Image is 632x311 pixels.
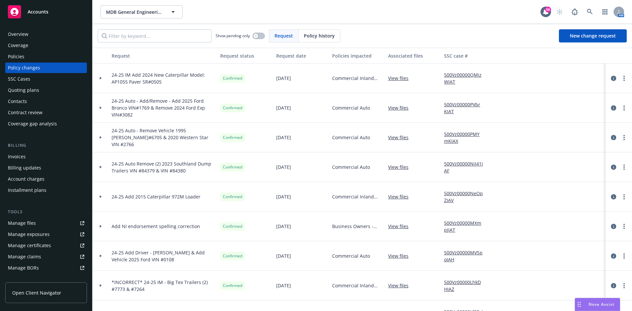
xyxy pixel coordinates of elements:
[568,5,581,18] a: Report a Bug
[276,164,291,170] span: [DATE]
[8,85,39,95] div: Quoting plans
[276,52,327,59] div: Request date
[112,160,215,174] span: 24-25 Auto Remove (2) 2023 Southland Dump Trailers VIN #84379 & VIN #84380
[8,151,26,162] div: Invoices
[332,134,370,141] span: Commercial Auto
[223,223,242,229] span: Confirmed
[5,118,87,129] a: Coverage gap analysis
[112,97,215,118] span: 24-25 Auto - Add/Remove - Add 2025 Ford Bronco VIN#1769 & Remove 2024 Ford Exp VIN#3082
[223,135,242,141] span: Confirmed
[553,5,566,18] a: Start snowing
[620,163,628,171] a: more
[610,193,618,201] a: circleInformation
[5,142,87,149] div: Billing
[332,52,383,59] div: Policies impacted
[8,63,40,73] div: Policy changes
[5,263,87,273] a: Manage BORs
[388,75,414,82] a: View files
[610,252,618,260] a: circleInformation
[5,63,87,73] a: Policy changes
[5,96,87,107] a: Contacts
[332,164,370,170] span: Commercial Auto
[610,104,618,112] a: circleInformation
[5,151,87,162] a: Invoices
[275,32,293,39] span: Request
[8,74,30,84] div: SSC Cases
[8,251,41,262] div: Manage claims
[100,5,183,18] button: MDB General Engineering, Inc
[220,52,271,59] div: Request status
[112,249,215,263] span: 24-25 Add Driver - [PERSON_NAME] & Add Vehicle 2025 Ford VIN #0108
[5,274,87,284] a: Summary of insurance
[5,229,87,240] a: Manage exposures
[441,48,491,64] button: SSC case #
[620,282,628,290] a: more
[388,52,439,59] div: Associated files
[610,134,618,142] a: circleInformation
[5,218,87,228] a: Manage files
[92,93,109,123] div: Toggle Row Expanded
[332,282,383,289] span: Commercial Inland Marine - 24-25 IM
[388,104,414,111] a: View files
[98,29,212,42] input: Filter by keyword...
[112,279,215,293] span: *INCORRECT* 24-25 IM - Big Tex Trailers (2) #7773 & #7264
[112,223,200,230] span: Add NI endorsement spelling correction
[444,71,488,85] a: 500Vz00000QMizWIAT
[112,52,215,59] div: Request
[106,9,163,15] span: MDB General Engineering, Inc
[223,283,242,289] span: Confirmed
[575,298,620,311] button: Nova Assist
[8,51,24,62] div: Policies
[5,85,87,95] a: Quoting plans
[570,33,616,39] span: New change request
[274,48,329,64] button: Request date
[8,263,39,273] div: Manage BORs
[276,193,291,200] span: [DATE]
[92,241,109,271] div: Toggle Row Expanded
[332,252,370,259] span: Commercial Auto
[92,271,109,300] div: Toggle Row Expanded
[92,212,109,241] div: Toggle Row Expanded
[112,127,215,148] span: 24-25 Auto - Remove Vehicle 1995 [PERSON_NAME]#6705 & 2020 Western Star VIN #2766
[575,298,583,311] div: Drag to move
[589,301,615,307] span: Nova Assist
[610,222,618,230] a: circleInformation
[5,240,87,251] a: Manage certificates
[92,152,109,182] div: Toggle Row Expanded
[583,5,596,18] a: Search
[5,74,87,84] a: SSC Cases
[304,32,335,39] span: Policy history
[92,123,109,152] div: Toggle Row Expanded
[276,75,291,82] span: [DATE]
[276,223,291,230] span: [DATE]
[5,51,87,62] a: Policies
[385,48,441,64] button: Associated files
[28,9,48,14] span: Accounts
[276,134,291,141] span: [DATE]
[329,48,385,64] button: Policies impacted
[223,194,242,200] span: Confirmed
[112,71,215,85] span: 24-25 IM Add 2024 New Caterpillar Model: AP1055 Paver SR#0505
[598,5,612,18] a: Switch app
[444,220,488,233] a: 500Vz00000MXmpJIAT
[8,240,51,251] div: Manage certificates
[92,182,109,212] div: Toggle Row Expanded
[388,282,414,289] a: View files
[332,104,370,111] span: Commercial Auto
[8,118,57,129] div: Coverage gap analysis
[332,193,383,200] span: Commercial Inland Marine - 24-25 IM
[388,252,414,259] a: View files
[5,251,87,262] a: Manage claims
[276,282,291,289] span: [DATE]
[5,185,87,195] a: Installment plans
[444,101,488,115] a: 500Vz00000PVbrKIAT
[8,229,50,240] div: Manage exposures
[8,218,36,228] div: Manage files
[218,48,274,64] button: Request status
[5,174,87,184] a: Account charges
[8,274,58,284] div: Summary of insurance
[5,107,87,118] a: Contract review
[620,193,628,201] a: more
[444,52,488,59] div: SSC case #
